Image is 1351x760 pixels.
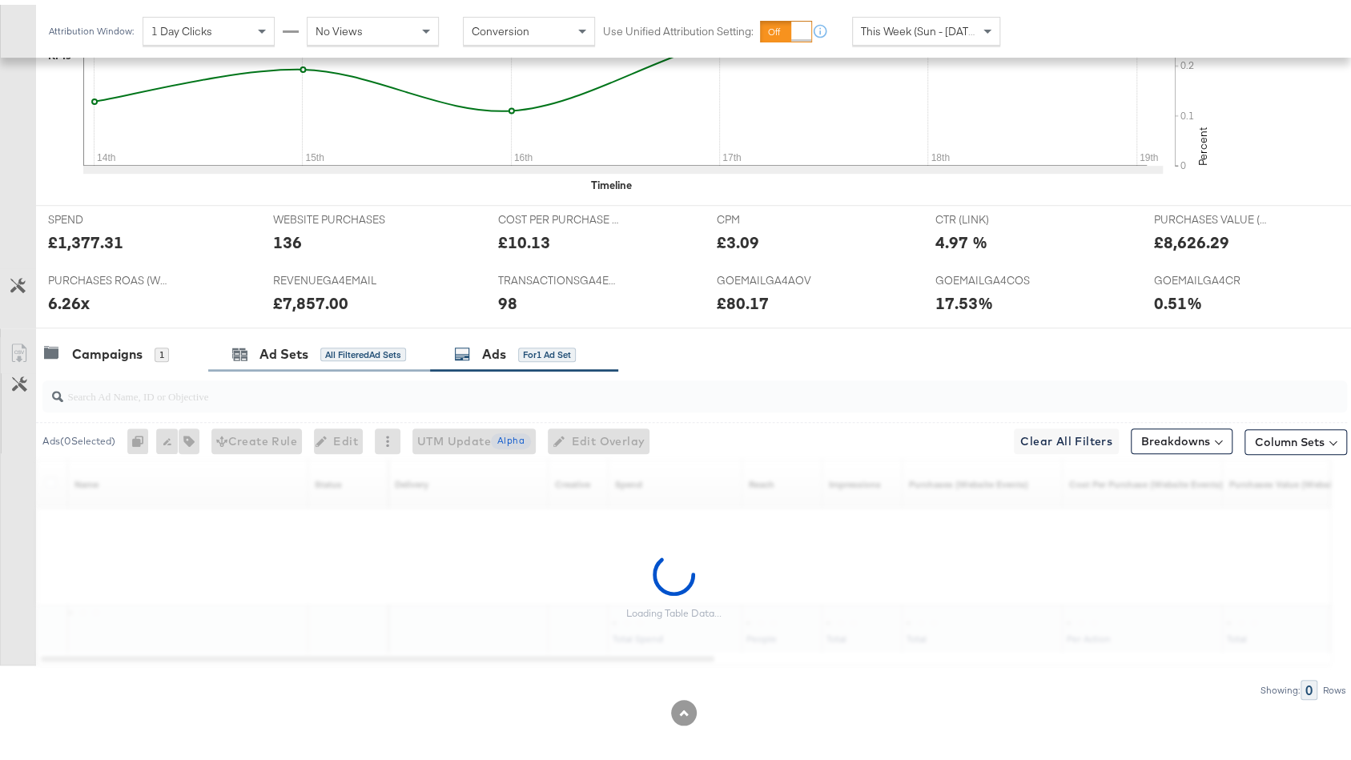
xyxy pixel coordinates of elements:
div: £1,377.31 [48,226,123,249]
span: COST PER PURCHASE (WEBSITE EVENTS) [498,207,618,223]
div: Campaigns [72,340,143,359]
span: CPM [717,207,837,223]
span: SPEND [48,207,168,223]
button: Column Sets [1244,424,1347,450]
span: REVENUEGA4EMAIL [273,268,393,283]
div: 17.53% [935,287,993,310]
label: Use Unified Attribution Setting: [603,19,754,34]
div: Rows [1322,680,1347,691]
div: Attribution Window: [48,21,135,32]
span: PURCHASES VALUE (WEBSITE EVENTS) [1154,207,1274,223]
div: Ads [482,340,506,359]
div: 136 [273,226,302,249]
span: GOEMAILGA4AOV [717,268,837,283]
span: This Week (Sun - [DATE]) [861,19,981,34]
div: £80.17 [717,287,769,310]
span: PURCHASES ROAS (WEBSITE EVENTS) [48,268,168,283]
div: £10.13 [498,226,550,249]
div: Loading Table Data... [626,602,722,615]
div: All Filtered Ad Sets [320,343,406,357]
div: for 1 Ad Set [518,343,576,357]
div: 4.97 % [935,226,987,249]
div: 0 [1301,675,1317,695]
div: Ads ( 0 Selected) [42,429,115,444]
div: £8,626.29 [1154,226,1229,249]
span: Conversion [472,19,529,34]
div: £3.09 [717,226,759,249]
div: 98 [498,287,517,310]
span: WEBSITE PURCHASES [273,207,393,223]
input: Search Ad Name, ID or Objective [63,369,1228,400]
div: 1 [155,343,169,357]
div: £7,857.00 [273,287,348,310]
div: Ad Sets [259,340,308,359]
div: 0.51% [1154,287,1202,310]
text: Percent [1196,123,1210,161]
button: Breakdowns [1131,424,1232,449]
span: Clear All Filters [1020,427,1112,447]
span: 1 Day Clicks [151,19,212,34]
div: Timeline [591,173,632,188]
span: GOEMAILGA4CR [1154,268,1274,283]
div: Showing: [1260,680,1301,691]
div: 0 [127,424,156,449]
span: GOEMAILGA4COS [935,268,1055,283]
button: Clear All Filters [1014,424,1119,449]
span: TRANSACTIONSGA4EMAIL [498,268,618,283]
span: No Views [316,19,363,34]
div: 6.26x [48,287,90,310]
span: CTR (LINK) [935,207,1055,223]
